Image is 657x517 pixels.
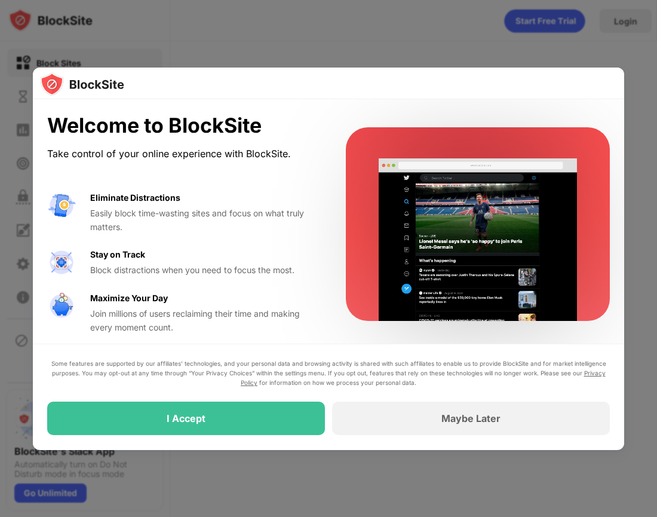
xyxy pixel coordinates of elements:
div: Some features are supported by our affiliates’ technologies, and your personal data and browsing ... [47,359,610,388]
img: value-focus.svg [47,248,76,277]
div: Stay on Track [90,248,145,261]
div: I Accept [167,413,205,425]
div: Eliminate Distractions [90,191,180,204]
div: Join millions of users reclaiming their time and making every moment count. [90,307,317,334]
div: Easily block time-wasting sites and focus on what truly matters. [90,207,317,234]
img: value-safe-time.svg [47,292,76,320]
div: Welcome to BlockSite [47,114,317,138]
img: logo-blocksite.svg [40,72,124,96]
div: Maybe Later [441,413,501,425]
img: value-avoid-distractions.svg [47,191,76,220]
div: Take control of your online experience with BlockSite. [47,145,317,163]
div: Block distractions when you need to focus the most. [90,264,317,277]
div: Maximize Your Day [90,292,168,305]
